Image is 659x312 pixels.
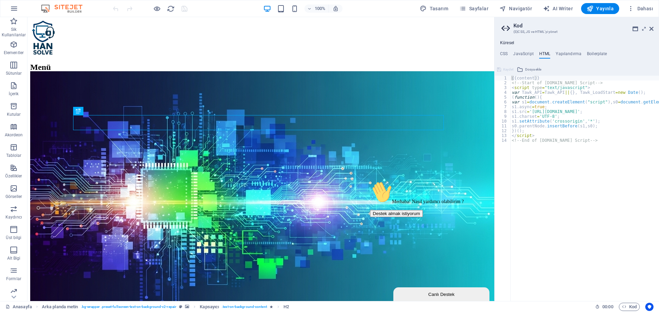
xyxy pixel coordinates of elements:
[587,51,607,59] h4: Boilerplate
[495,128,511,133] div: 12
[222,303,267,311] span: . text-on-background-content
[304,4,329,13] button: 100%
[539,51,551,59] h4: HTML
[42,303,78,311] span: Seçmek için tıkla. Düzenlemek için çift tıkla
[602,303,613,311] span: 00 00
[495,109,511,114] div: 8
[3,21,96,26] span: Merhaba! Nasıl yardımcı olabilirim ?
[499,5,532,12] span: Navigatör
[581,3,619,14] button: Yayınla
[627,5,653,12] span: Dahası
[420,5,448,12] span: Tasarım
[495,138,511,143] div: 14
[625,3,656,14] button: Dahası
[3,3,126,39] div: 👋Merhaba! Nasıl yardımcı olabilirim ?Destek almak istiyorum
[513,23,654,29] h2: Kod
[495,114,511,119] div: 9
[513,29,640,35] h3: (S)CSS, JS ve HTML'yi yönet
[456,3,491,14] button: Sayfalar
[153,4,161,13] button: Ön izleme modundan çıkıp düzenlemeye devam etmek için buraya tıklayın
[645,303,654,311] button: Usercentrics
[6,235,21,240] p: Üst bilgi
[417,3,451,14] button: Tasarım
[167,5,175,13] i: Sayfayı yeniden yükleyin
[5,132,23,138] p: Akordeon
[333,5,339,12] i: Yeniden boyutlandırmada yakınlaştırma düzeyini seçilen cihaza uyacak şekilde otomatik olarak ayarla.
[5,194,22,199] p: Görseller
[6,276,21,282] p: Formlar
[39,4,91,13] img: Editor Logo
[622,303,637,311] span: Kod
[495,133,511,138] div: 13
[619,303,640,311] button: Kod
[607,304,608,309] span: :
[5,214,22,220] p: Kaydırıcı
[185,305,189,309] i: Bu element, arka plan içeriyor
[543,5,573,12] span: AI Writer
[340,161,463,267] iframe: chat widget
[315,4,326,13] h6: 100%
[9,91,19,97] p: İçerik
[42,303,289,311] nav: breadcrumb
[200,303,219,311] span: Seçmek için tıkla. Düzenlemek için çift tıkla
[5,173,22,179] p: Özellikler
[495,119,511,124] div: 10
[495,80,511,85] div: 2
[556,51,581,59] h4: Yapılandırma
[495,90,511,95] div: 4
[270,305,273,309] i: Element bir animasyon içeriyor
[166,4,175,13] button: reload
[495,104,511,109] div: 7
[4,50,24,55] p: Elementler
[495,100,511,104] div: 6
[495,95,511,100] div: 5
[81,303,176,311] span: . bg-wrapper .preset-fullscreen-text-on-background-v2-repair
[179,305,182,309] i: Bu element, özelleştirilebilir bir ön ayar
[3,32,56,39] button: Destek almak istiyorum
[495,85,511,90] div: 3
[459,5,488,12] span: Sayfalar
[587,5,614,12] span: Yayınla
[525,65,541,74] span: Dosya ekle
[6,153,22,158] p: Tablolar
[513,51,533,59] h4: JavaScript
[500,40,514,46] h4: Küresel
[366,269,463,284] iframe: chat widget
[284,303,289,311] span: Seçmek için tıkla. Düzenlemek için çift tıkla
[6,71,22,76] p: Sütunlar
[495,124,511,128] div: 11
[540,3,576,14] button: AI Writer
[516,65,542,74] button: Dosya ekle
[3,3,25,25] img: :wave:
[5,303,32,311] a: Seçimi iptal etmek için tıkla. Sayfaları açmak için çift tıkla
[7,255,21,261] p: Alt Bigi
[495,76,511,80] div: 1
[500,51,508,59] h4: CSS
[497,3,535,14] button: Navigatör
[7,112,21,117] p: Kutular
